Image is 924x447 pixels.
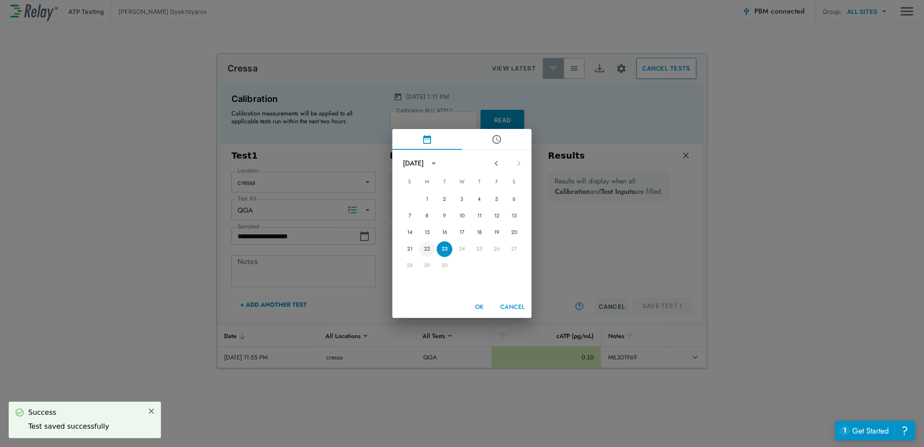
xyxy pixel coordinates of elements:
[472,208,487,224] button: 11
[506,208,522,224] button: 13
[402,241,418,257] button: 21
[835,421,915,440] iframe: Resource center
[454,173,470,191] span: Wednesday
[454,225,470,240] button: 17
[419,192,435,207] button: 1
[403,158,424,169] div: [DATE]
[402,225,418,240] button: 14
[419,208,435,224] button: 8
[28,407,109,418] div: Success
[28,421,109,432] div: Test saved successfully
[402,173,418,191] span: Sunday
[472,225,487,240] button: 18
[437,225,452,240] button: 16
[402,208,418,224] button: 7
[147,407,155,415] img: Close Icon
[454,208,470,224] button: 10
[489,173,505,191] span: Friday
[437,192,452,207] button: 2
[489,156,504,171] button: Previous month
[15,408,24,417] img: Success
[437,173,452,191] span: Tuesday
[489,192,505,207] button: 5
[462,129,532,150] button: pick time
[437,241,452,257] button: 23
[506,225,522,240] button: 20
[497,299,528,315] button: Cancel
[426,156,441,171] button: calendar view is open, switch to year view
[437,208,452,224] button: 9
[489,225,505,240] button: 19
[454,192,470,207] button: 3
[419,225,435,240] button: 15
[465,299,493,315] button: OK
[472,192,487,207] button: 4
[419,241,435,257] button: 22
[506,173,522,191] span: Saturday
[506,192,522,207] button: 6
[472,173,487,191] span: Thursday
[489,208,505,224] button: 12
[392,129,462,150] button: pick date
[419,173,435,191] span: Monday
